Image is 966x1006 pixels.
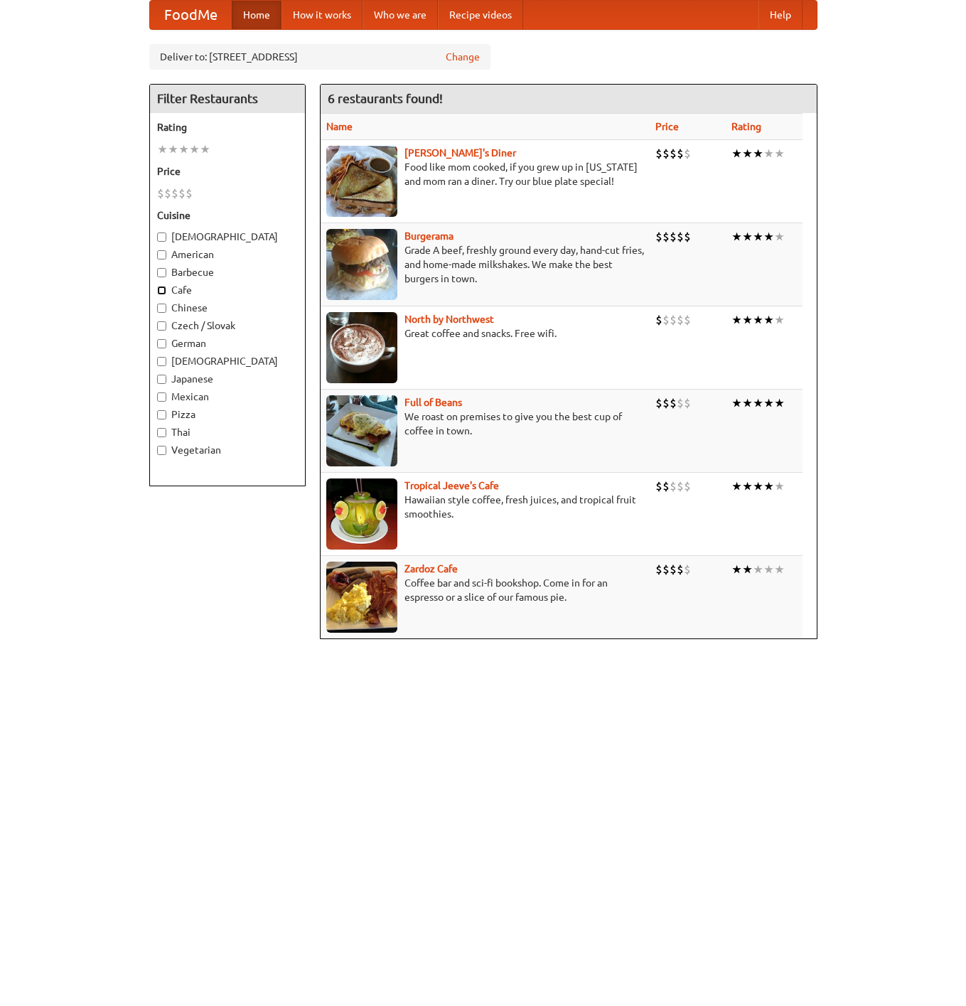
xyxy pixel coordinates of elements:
[731,478,742,494] li: ★
[404,147,516,159] a: [PERSON_NAME]'s Diner
[670,229,677,245] li: $
[774,229,785,245] li: ★
[684,395,691,411] li: $
[404,397,462,408] a: Full of Beans
[157,268,166,277] input: Barbecue
[326,576,644,604] p: Coffee bar and sci-fi bookshop. Come in for an espresso or a slice of our famous pie.
[774,562,785,577] li: ★
[157,232,166,242] input: [DEMOGRAPHIC_DATA]
[326,493,644,521] p: Hawaiian style coffee, fresh juices, and tropical fruit smoothies.
[758,1,803,29] a: Help
[404,563,458,574] b: Zardoz Cafe
[655,121,679,132] a: Price
[326,395,397,466] img: beans.jpg
[168,141,178,157] li: ★
[670,562,677,577] li: $
[326,326,644,341] p: Great coffee and snacks. Free wifi.
[157,247,298,262] label: American
[157,372,298,386] label: Japanese
[157,286,166,295] input: Cafe
[189,141,200,157] li: ★
[774,312,785,328] li: ★
[655,146,662,161] li: $
[753,395,763,411] li: ★
[149,44,490,70] div: Deliver to: [STREET_ADDRESS]
[157,354,298,368] label: [DEMOGRAPHIC_DATA]
[232,1,281,29] a: Home
[150,85,305,113] h4: Filter Restaurants
[157,230,298,244] label: [DEMOGRAPHIC_DATA]
[157,265,298,279] label: Barbecue
[731,562,742,577] li: ★
[670,146,677,161] li: $
[662,312,670,328] li: $
[178,141,189,157] li: ★
[753,229,763,245] li: ★
[326,312,397,383] img: north.jpg
[742,146,753,161] li: ★
[150,1,232,29] a: FoodMe
[763,395,774,411] li: ★
[742,229,753,245] li: ★
[655,562,662,577] li: $
[662,562,670,577] li: $
[731,229,742,245] li: ★
[446,50,480,64] a: Change
[753,562,763,577] li: ★
[774,395,785,411] li: ★
[157,339,166,348] input: German
[171,186,178,201] li: $
[677,312,684,328] li: $
[742,562,753,577] li: ★
[363,1,438,29] a: Who we are
[684,478,691,494] li: $
[326,478,397,550] img: jeeves.jpg
[157,357,166,366] input: [DEMOGRAPHIC_DATA]
[326,410,644,438] p: We roast on premises to give you the best cup of coffee in town.
[670,478,677,494] li: $
[655,229,662,245] li: $
[157,336,298,351] label: German
[157,425,298,439] label: Thai
[731,146,742,161] li: ★
[753,478,763,494] li: ★
[655,312,662,328] li: $
[186,186,193,201] li: $
[157,283,298,297] label: Cafe
[662,146,670,161] li: $
[157,390,298,404] label: Mexican
[763,562,774,577] li: ★
[763,229,774,245] li: ★
[677,146,684,161] li: $
[157,141,168,157] li: ★
[742,395,753,411] li: ★
[326,121,353,132] a: Name
[328,92,443,105] ng-pluralize: 6 restaurants found!
[670,312,677,328] li: $
[157,301,298,315] label: Chinese
[404,314,494,325] b: North by Northwest
[731,312,742,328] li: ★
[662,395,670,411] li: $
[684,229,691,245] li: $
[753,146,763,161] li: ★
[662,478,670,494] li: $
[655,395,662,411] li: $
[677,478,684,494] li: $
[326,243,644,286] p: Grade A beef, freshly ground every day, hand-cut fries, and home-made milkshakes. We make the bes...
[763,146,774,161] li: ★
[655,478,662,494] li: $
[157,120,298,134] h5: Rating
[157,164,298,178] h5: Price
[157,428,166,437] input: Thai
[684,562,691,577] li: $
[178,186,186,201] li: $
[763,478,774,494] li: ★
[326,160,644,188] p: Food like mom cooked, if you grew up in [US_STATE] and mom ran a diner. Try our blue plate special!
[763,312,774,328] li: ★
[404,230,454,242] b: Burgerama
[326,146,397,217] img: sallys.jpg
[157,208,298,223] h5: Cuisine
